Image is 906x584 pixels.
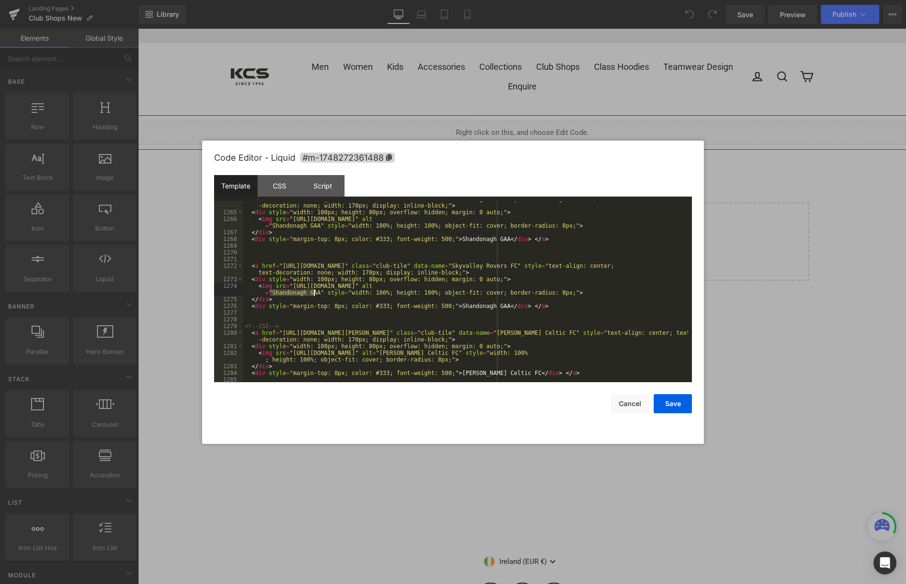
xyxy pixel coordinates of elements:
[93,40,131,56] img: KCS
[388,196,474,215] a: Add Single Section
[214,209,243,216] div: 1265
[449,29,518,48] a: Class Hoodies
[214,263,243,276] div: 1272
[113,223,656,230] p: or Drag & Drop elements from left sidebar
[214,330,243,343] div: 1280
[346,524,422,542] button: Ireland (EUR €)
[363,48,406,67] a: Enquire
[214,350,243,363] div: 1282
[874,551,896,574] div: Open Intercom Messenger
[214,283,243,296] div: 1274
[214,376,243,383] div: 1285
[214,276,243,283] div: 1273
[198,29,242,48] a: Women
[294,196,380,215] a: Explore Blocks
[258,175,301,197] div: CSS
[214,153,295,163] span: Code Editor - Liquid
[214,370,243,376] div: 1284
[214,296,243,303] div: 1275
[214,229,243,236] div: 1267
[334,29,391,48] a: Collections
[214,303,243,309] div: 1276
[214,236,243,242] div: 1268
[356,528,409,538] span: Ireland (EUR €)
[214,175,258,197] div: Template
[391,29,449,48] a: Club Shops
[214,216,243,229] div: 1266
[155,29,614,67] div: Primary
[214,249,243,256] div: 1270
[166,29,198,48] a: Men
[272,29,334,48] a: Accessories
[518,29,602,48] a: Teamwear Design
[300,153,395,163] span: Click to copy
[214,316,243,323] div: 1278
[611,394,649,413] button: Cancel
[654,394,692,413] button: Save
[214,242,243,249] div: 1269
[242,29,272,48] a: Kids
[214,256,243,263] div: 1271
[214,309,243,316] div: 1277
[301,175,345,197] div: Script
[214,323,243,330] div: 1279
[214,196,243,209] div: 1264
[214,343,243,350] div: 1281
[214,363,243,370] div: 1283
